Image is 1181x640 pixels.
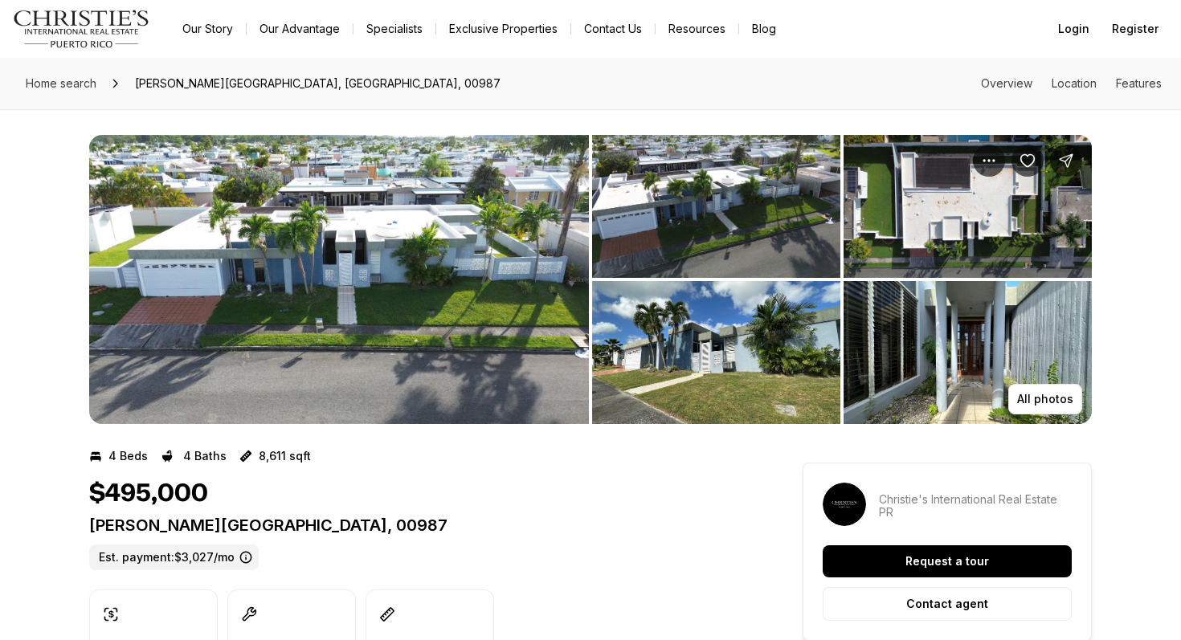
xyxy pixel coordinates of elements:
span: Register [1112,22,1159,35]
p: 4 Baths [183,450,227,463]
p: Contact agent [906,597,988,610]
span: Home search [26,76,96,90]
img: logo [13,10,150,48]
span: [PERSON_NAME][GEOGRAPHIC_DATA], [GEOGRAPHIC_DATA], 00987 [129,71,507,96]
button: View image gallery [592,281,840,424]
a: Resources [656,18,738,40]
a: Blog [739,18,789,40]
p: Christie's International Real Estate PR [879,493,1072,519]
button: Share Property: Calle Orquidea A9 CIUDAD JARDÍN [1050,145,1082,177]
button: View image gallery [844,281,1092,424]
a: Specialists [353,18,435,40]
button: Register [1102,13,1168,45]
button: Request a tour [823,545,1072,577]
a: Skip to: Overview [981,76,1032,90]
button: Contact agent [823,587,1072,621]
button: View image gallery [592,135,840,278]
div: Listing Photos [89,135,1092,424]
label: Est. payment: $3,027/mo [89,544,259,570]
span: Login [1058,22,1089,35]
a: Our Story [170,18,246,40]
a: Skip to: Location [1052,76,1097,90]
button: Login [1048,13,1099,45]
a: Skip to: Features [1116,76,1162,90]
button: Contact Us [571,18,655,40]
h1: $495,000 [89,479,208,509]
a: Exclusive Properties [436,18,570,40]
li: 1 of 7 [89,135,589,424]
nav: Page section menu [981,77,1162,90]
button: View image gallery [89,135,589,424]
p: All photos [1017,393,1073,406]
p: [PERSON_NAME][GEOGRAPHIC_DATA], 00987 [89,516,745,535]
button: Save Property: Calle Orquidea A9 CIUDAD JARDÍN [1011,145,1044,177]
a: Our Advantage [247,18,353,40]
p: 8,611 sqft [259,450,311,463]
a: Home search [19,71,103,96]
button: 4 Baths [161,443,227,469]
p: Request a tour [905,555,989,568]
p: 4 Beds [108,450,148,463]
button: All photos [1008,384,1082,414]
button: View image gallery [844,135,1092,278]
li: 2 of 7 [592,135,1092,424]
button: Property options [973,145,1005,177]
